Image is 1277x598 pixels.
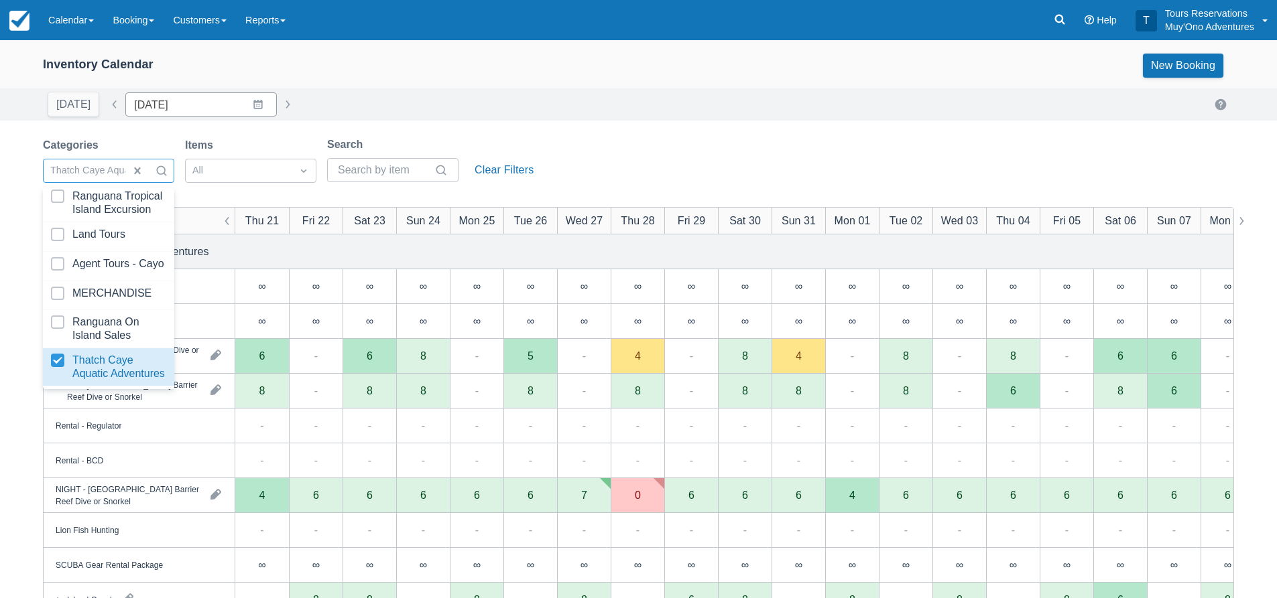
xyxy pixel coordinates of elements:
div: ∞ [527,559,534,570]
div: - [583,417,586,433]
div: Thu 21 [245,212,279,228]
div: - [1172,522,1176,538]
div: ∞ [235,304,289,339]
div: 6 [772,478,825,513]
a: New Booking [1143,54,1223,78]
div: Rental - BCD [56,454,103,466]
div: 4 [796,350,802,361]
div: - [1119,452,1122,468]
div: ∞ [664,304,718,339]
div: - [1012,522,1015,538]
div: ∞ [235,269,289,304]
div: - [797,452,800,468]
div: Wed 03 [941,212,978,228]
div: 6 [450,478,503,513]
div: - [583,348,586,364]
div: Sun 07 [1157,212,1191,228]
div: ∞ [1010,315,1017,326]
div: 4 [235,478,289,513]
div: - [1226,382,1229,398]
div: ∞ [557,269,611,304]
div: - [583,522,586,538]
div: ∞ [879,269,932,304]
div: 6 [1093,478,1147,513]
div: ∞ [312,559,320,570]
div: ∞ [343,304,396,339]
div: - [797,417,800,433]
div: - [690,452,693,468]
div: ∞ [1201,548,1254,583]
div: ∞ [581,315,588,326]
div: - [260,417,263,433]
div: - [636,417,640,433]
div: ∞ [795,559,802,570]
div: ∞ [611,548,664,583]
div: ∞ [1117,281,1124,291]
div: ∞ [450,304,503,339]
div: - [851,522,854,538]
div: ∞ [795,315,802,326]
div: 4 [635,350,641,361]
div: ∞ [611,269,664,304]
div: ∞ [902,559,910,570]
div: ∞ [1224,281,1231,291]
div: - [636,522,640,538]
div: - [475,417,479,433]
input: Date [125,92,277,117]
div: - [1065,522,1069,538]
div: 6 [1171,490,1177,500]
div: 8 [796,385,802,396]
div: ∞ [718,548,772,583]
div: ∞ [932,304,986,339]
div: - [1065,348,1069,364]
div: ∞ [581,559,588,570]
div: ∞ [956,281,963,291]
span: Dropdown icon [297,164,310,177]
div: ∞ [235,548,289,583]
div: - [422,522,425,538]
div: - [368,522,371,538]
div: 5 [528,350,534,361]
div: ∞ [1147,304,1201,339]
div: ∞ [1040,548,1093,583]
div: 6 [1040,478,1093,513]
div: ∞ [1170,315,1178,326]
div: - [904,417,908,433]
div: 4 [849,490,855,500]
div: 8 [742,350,748,361]
div: Fri 29 [678,212,705,228]
div: ∞ [1170,281,1178,291]
div: - [314,452,318,468]
div: - [260,452,263,468]
div: 8 [1117,385,1123,396]
div: ∞ [634,281,642,291]
div: ∞ [1201,304,1254,339]
div: - [475,522,479,538]
div: 8 [367,385,373,396]
div: ∞ [1010,559,1017,570]
div: - [851,452,854,468]
div: 6 [1201,478,1254,513]
div: 4 [825,478,879,513]
div: 8 [420,350,426,361]
div: Sat 06 [1105,212,1136,228]
div: 6 [664,478,718,513]
div: - [958,382,961,398]
p: Muy'Ono Adventures [1165,20,1254,33]
div: 6 [742,490,748,500]
div: - [260,522,263,538]
div: ∞ [366,559,373,570]
div: PM - [GEOGRAPHIC_DATA] Barrier Reef Dive or Snorkel [67,378,200,402]
div: Tue 02 [890,212,923,228]
div: ∞ [1117,559,1124,570]
div: - [743,522,747,538]
div: ∞ [634,559,642,570]
div: ∞ [1147,269,1201,304]
div: 6 [796,490,802,500]
div: ∞ [956,559,963,570]
div: ∞ [1040,269,1093,304]
div: ∞ [1170,559,1178,570]
div: 6 [879,478,932,513]
div: ∞ [902,281,910,291]
div: ∞ [503,304,557,339]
